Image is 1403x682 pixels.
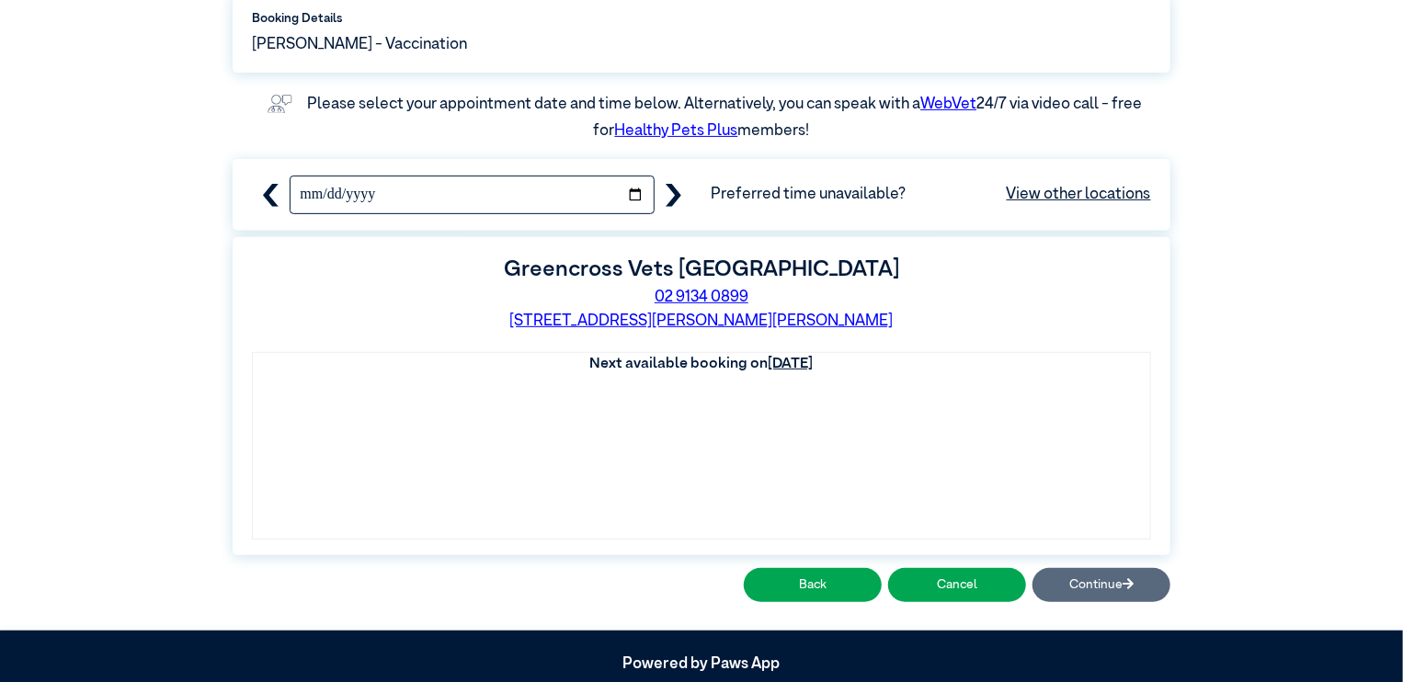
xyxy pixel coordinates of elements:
[253,353,1150,375] th: Next available booking on
[307,97,1145,140] label: Please select your appointment date and time below. Alternatively, you can speak with a 24/7 via ...
[711,183,1151,207] span: Preferred time unavailable?
[252,9,1151,28] label: Booking Details
[261,88,299,119] img: vet
[504,258,899,280] label: Greencross Vets [GEOGRAPHIC_DATA]
[655,290,748,305] a: 02 9134 0899
[920,97,976,112] a: WebVet
[888,568,1026,602] button: Cancel
[769,357,814,371] u: [DATE]
[252,33,467,57] span: [PERSON_NAME] - Vaccination
[744,568,882,602] button: Back
[1007,183,1151,207] a: View other locations
[233,655,1170,674] h5: Powered by Paws App
[510,313,894,329] a: [STREET_ADDRESS][PERSON_NAME][PERSON_NAME]
[615,123,738,139] a: Healthy Pets Plus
